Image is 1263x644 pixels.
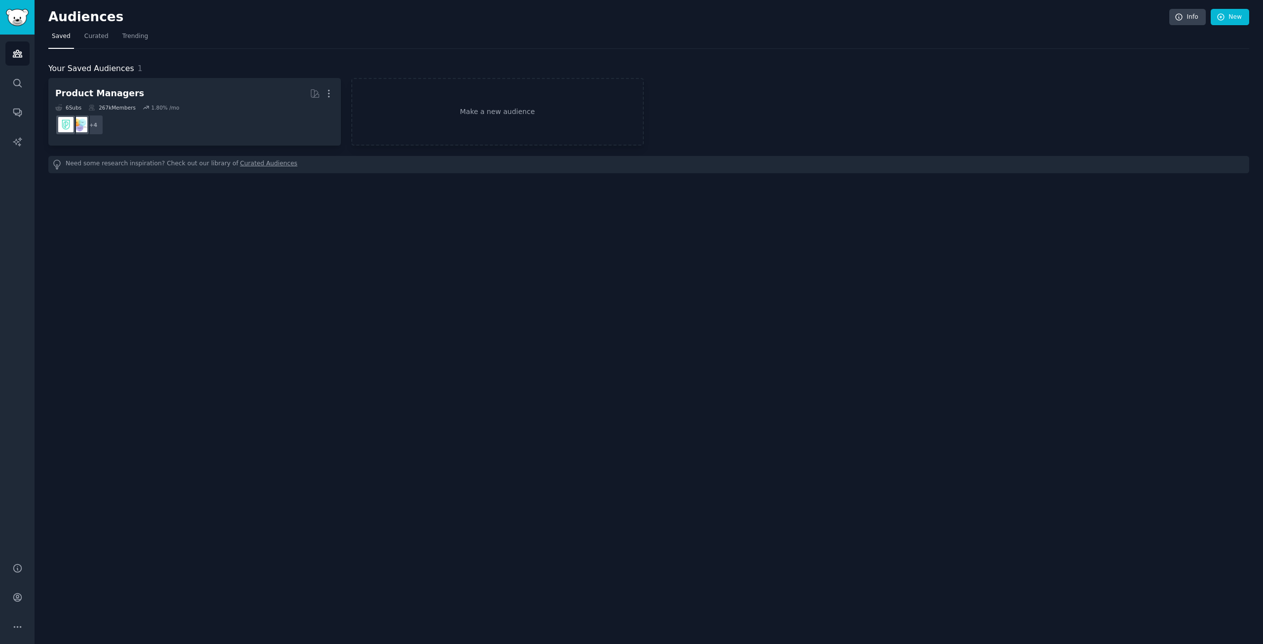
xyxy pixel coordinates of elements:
[48,9,1169,25] h2: Audiences
[72,117,87,132] img: ProductManagement
[55,104,81,111] div: 6 Sub s
[48,63,134,75] span: Your Saved Audiences
[119,29,151,49] a: Trending
[48,29,74,49] a: Saved
[81,29,112,49] a: Curated
[84,32,109,41] span: Curated
[48,156,1249,173] div: Need some research inspiration? Check out our library of
[138,64,143,73] span: 1
[48,78,341,146] a: Product Managers6Subs267kMembers1.80% /mo+4ProductManagementProductMgmt
[88,104,136,111] div: 267k Members
[351,78,644,146] a: Make a new audience
[83,114,104,135] div: + 4
[240,159,297,170] a: Curated Audiences
[1211,9,1249,26] a: New
[58,117,74,132] img: ProductMgmt
[1169,9,1206,26] a: Info
[151,104,179,111] div: 1.80 % /mo
[6,9,29,26] img: GummySearch logo
[55,87,144,100] div: Product Managers
[52,32,71,41] span: Saved
[122,32,148,41] span: Trending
